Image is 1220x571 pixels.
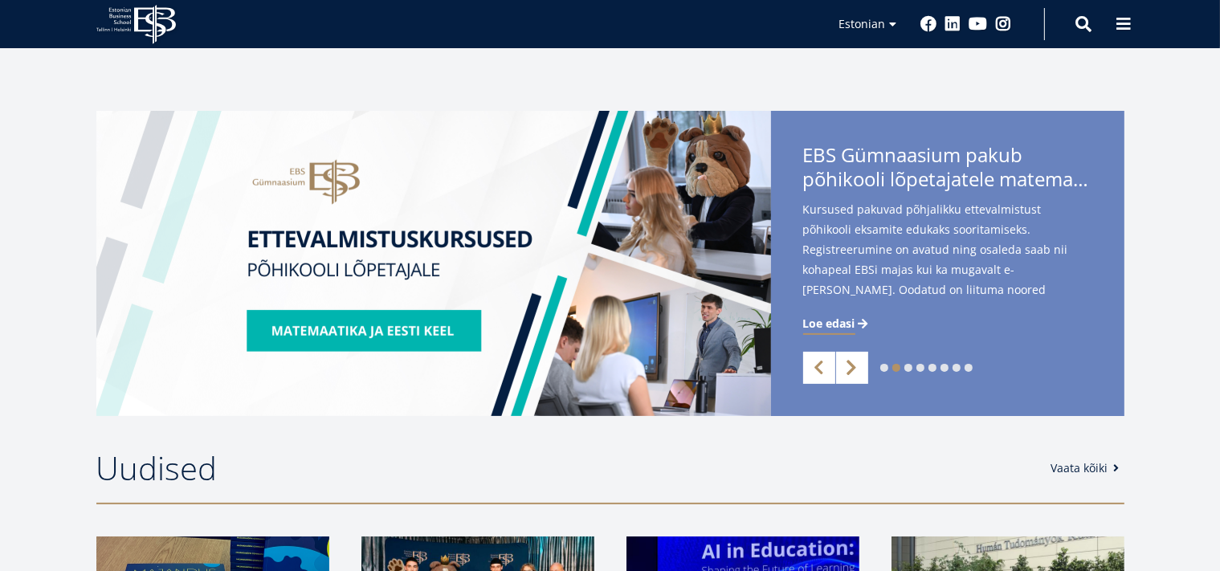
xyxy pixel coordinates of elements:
a: 5 [928,364,936,372]
h2: Uudised [96,448,1035,488]
a: Previous [803,352,835,384]
span: põhikooli lõpetajatele matemaatika- ja eesti keele kursuseid [803,167,1092,191]
a: Instagram [996,16,1012,32]
a: 8 [965,364,973,372]
a: Loe edasi [803,316,871,332]
span: Loe edasi [803,316,855,332]
a: Next [836,352,868,384]
a: 1 [880,364,888,372]
a: Youtube [969,16,988,32]
a: 3 [904,364,912,372]
a: 6 [941,364,949,372]
a: Facebook [921,16,937,32]
img: EBS Gümnaasiumi ettevalmistuskursused [96,111,771,416]
span: EBS Gümnaasium pakub [803,143,1092,196]
a: Linkedin [945,16,961,32]
a: 7 [953,364,961,372]
span: Kursused pakuvad põhjalikku ettevalmistust põhikooli eksamite edukaks sooritamiseks. Registreerum... [803,199,1092,325]
a: 2 [892,364,900,372]
a: Vaata kõiki [1051,460,1124,476]
a: 4 [916,364,924,372]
